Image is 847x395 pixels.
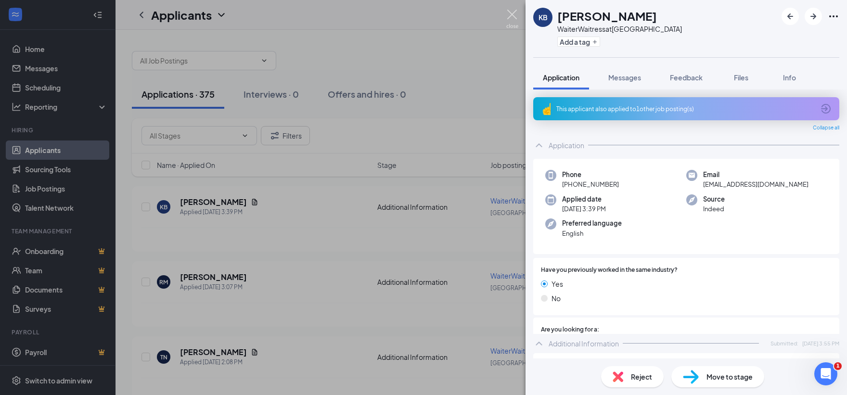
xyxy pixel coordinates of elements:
span: [DATE] 3:39 PM [562,204,606,214]
span: Collapse all [813,124,839,132]
span: Phone [562,170,619,179]
button: ArrowLeftNew [782,8,799,25]
span: Applied date [562,194,606,204]
span: 1 [834,362,842,370]
span: Indeed [703,204,725,214]
span: Preferred language [562,218,622,228]
div: This applicant also applied to 1 other job posting(s) [556,105,814,113]
div: KB [539,13,548,22]
iframe: Intercom live chat [814,362,837,385]
div: Additional Information [549,339,619,348]
button: ArrowRight [805,8,822,25]
svg: ArrowLeftNew [784,11,796,22]
span: Have you previously worked in the same industry? [541,266,678,275]
div: WaiterWaitress at [GEOGRAPHIC_DATA] [557,24,682,34]
svg: Ellipses [828,11,839,22]
button: PlusAdd a tag [557,37,600,47]
span: Feedback [670,73,703,82]
svg: Plus [592,39,598,45]
span: Application [543,73,579,82]
span: English [562,229,622,238]
span: Info [783,73,796,82]
span: Messages [608,73,641,82]
svg: ChevronUp [533,140,545,151]
span: [PHONE_NUMBER] [562,179,619,189]
svg: ChevronUp [533,338,545,349]
span: Files [734,73,748,82]
span: No [552,293,561,304]
span: Source [703,194,725,204]
span: Are you looking for a: [541,325,599,334]
span: Reject [631,371,652,382]
svg: ArrowCircle [820,103,832,115]
span: Submitted: [770,339,798,347]
span: Email [703,170,808,179]
div: Application [549,140,584,150]
span: [DATE] 3:55 PM [802,339,839,347]
span: [EMAIL_ADDRESS][DOMAIN_NAME] [703,179,808,189]
span: Move to stage [706,371,753,382]
svg: ArrowRight [808,11,819,22]
h1: [PERSON_NAME] [557,8,657,24]
span: Yes [552,279,563,289]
